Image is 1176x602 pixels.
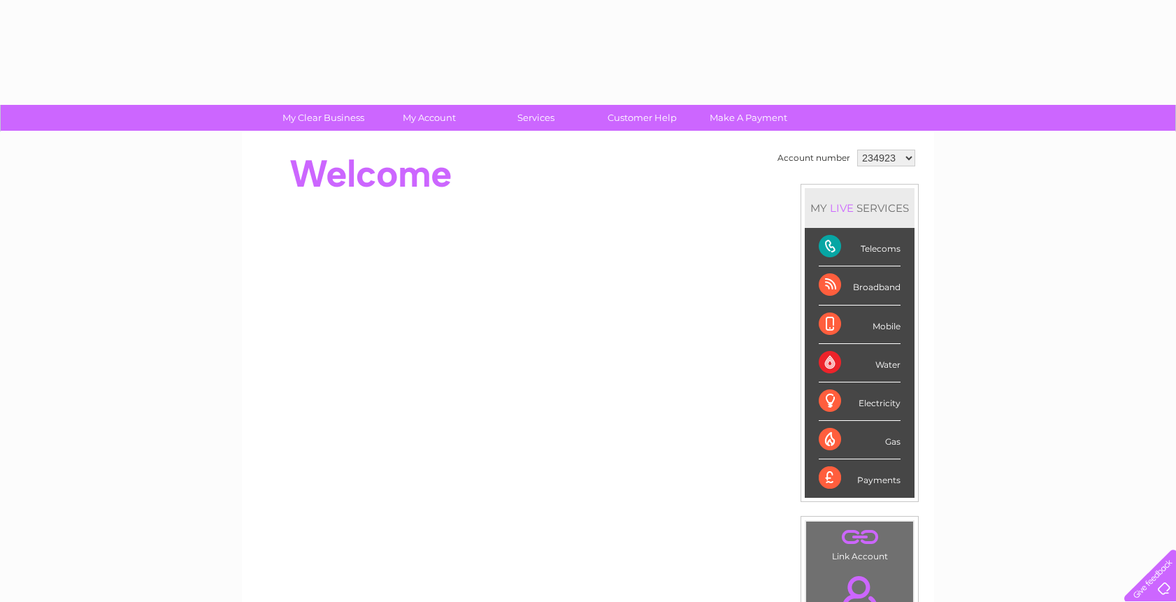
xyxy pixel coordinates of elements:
[805,188,915,228] div: MY SERVICES
[691,105,806,131] a: Make A Payment
[819,228,901,266] div: Telecoms
[819,344,901,382] div: Water
[585,105,700,131] a: Customer Help
[819,306,901,344] div: Mobile
[774,146,854,170] td: Account number
[266,105,381,131] a: My Clear Business
[478,105,594,131] a: Services
[819,459,901,497] div: Payments
[810,525,910,550] a: .
[819,421,901,459] div: Gas
[819,266,901,305] div: Broadband
[805,521,914,565] td: Link Account
[827,201,856,215] div: LIVE
[819,382,901,421] div: Electricity
[372,105,487,131] a: My Account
